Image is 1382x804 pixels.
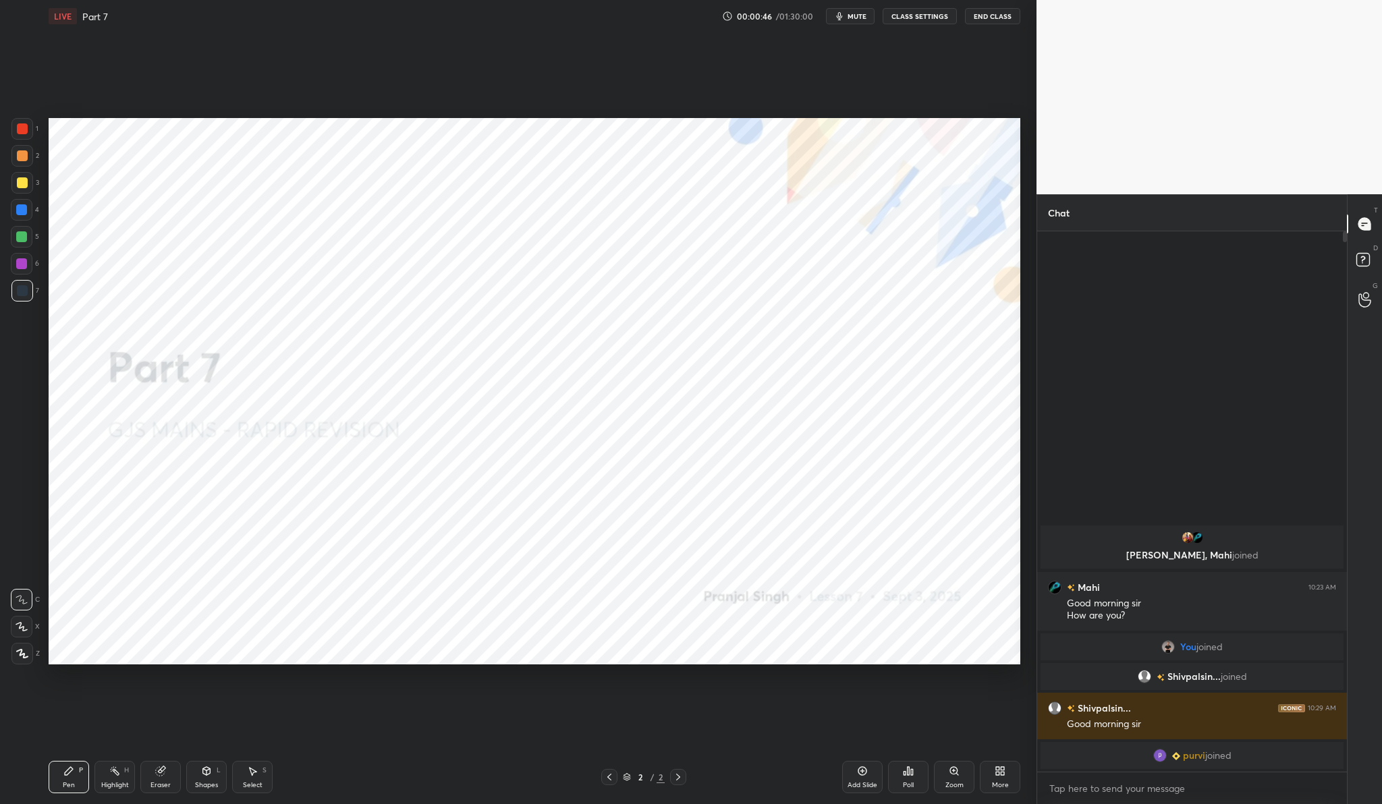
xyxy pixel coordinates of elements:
div: Pen [63,782,75,788]
div: 2 [11,145,39,167]
div: 1 [11,118,38,140]
p: G [1373,281,1378,291]
div: 6 [11,253,39,275]
h6: Mahi [1075,580,1100,594]
h4: Part 7 [82,10,108,23]
div: 7 [11,280,39,301]
div: X [11,616,40,637]
button: CLASS SETTINGS [883,8,957,24]
div: Add Slide [848,782,877,788]
h6: Shivpalsin... [1075,701,1131,715]
div: LIVE [49,8,77,24]
div: Shapes [195,782,218,788]
img: 3708bcbceeb24c8eb7155df00cfd8e1a.jpg [1048,581,1061,594]
span: purvi [1183,750,1205,761]
button: mute [826,8,875,24]
span: mute [848,11,866,21]
span: Shivpalsin... [1167,671,1221,682]
div: Good morning sir How are you? [1067,597,1336,623]
div: Good morning sir [1067,718,1336,731]
span: joined [1221,671,1247,682]
div: S [262,767,267,774]
div: H [124,767,129,774]
img: 9f6949702e7c485d94fd61f2cce3248e.jpg [1161,640,1175,654]
div: More [992,782,1009,788]
div: 3 [11,172,39,194]
img: bfe405d49cc44795b973c0d01624ae17.jpg [1153,749,1167,762]
span: joined [1232,548,1259,561]
img: default.png [1138,670,1151,683]
p: T [1374,205,1378,215]
div: / [650,773,654,781]
div: P [79,767,83,774]
button: End Class [965,8,1020,24]
div: 5 [11,226,39,248]
div: Select [243,782,262,788]
div: 10:23 AM [1308,583,1336,592]
div: Poll [903,782,914,788]
div: Eraser [150,782,171,788]
span: You [1180,641,1196,652]
div: L [217,767,221,774]
img: no-rating-badge.077c3623.svg [1067,705,1075,712]
span: joined [1205,750,1232,761]
p: [PERSON_NAME], Mahi [1049,550,1335,561]
div: grid [1037,523,1347,772]
p: Chat [1037,195,1080,231]
img: 3cb1e03208d04803bc8ca2512a612f50.jpg [1181,531,1194,544]
span: joined [1196,641,1223,652]
div: Highlight [101,782,129,788]
div: 2 [657,771,665,783]
img: 3708bcbceeb24c8eb7155df00cfd8e1a.jpg [1190,531,1204,544]
div: Zoom [945,782,964,788]
div: C [11,589,40,610]
img: default.png [1048,701,1061,715]
div: 2 [634,773,647,781]
p: D [1373,243,1378,253]
div: 4 [11,199,39,221]
img: iconic-dark.1390631f.png [1278,704,1305,712]
img: Learner_Badge_beginner_1_8b307cf2a0.svg [1172,752,1180,760]
div: 10:29 AM [1308,704,1336,712]
img: no-rating-badge.077c3623.svg [1067,584,1075,592]
div: Z [11,643,40,664]
img: no-rating-badge.077c3623.svg [1157,674,1165,681]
